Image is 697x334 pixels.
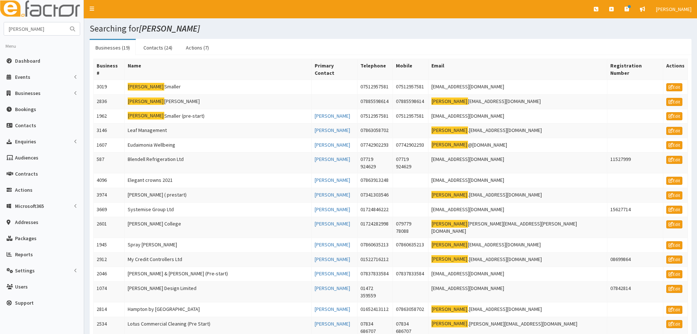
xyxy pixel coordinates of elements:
[428,238,607,253] td: [EMAIL_ADDRESS][DOMAIN_NAME]
[393,267,428,282] td: 07837833584
[94,281,125,302] td: 1074
[125,80,312,95] td: Smaller
[125,281,312,302] td: [PERSON_NAME] Design Limited
[125,109,312,124] td: Smaller (pre-start)
[431,191,468,199] mark: [PERSON_NAME]
[428,281,607,302] td: [EMAIL_ADDRESS][DOMAIN_NAME]
[15,74,30,80] span: Events
[431,220,468,228] mark: [PERSON_NAME]
[393,80,428,95] td: 07512957581
[139,23,200,34] i: [PERSON_NAME]
[357,217,393,238] td: 01724282998
[431,320,468,327] mark: [PERSON_NAME]
[431,255,468,263] mark: [PERSON_NAME]
[4,22,65,35] input: Search...
[431,241,468,249] mark: [PERSON_NAME]
[125,153,312,173] td: Blendell Refrigeration Ltd
[607,202,663,217] td: 15627714
[666,285,682,293] a: Edit
[125,202,312,217] td: Systemise Group Ltd
[656,6,692,12] span: [PERSON_NAME]
[357,281,393,302] td: 01472 359559
[128,98,164,105] mark: [PERSON_NAME]
[428,124,607,138] td: .[EMAIL_ADDRESS][DOMAIN_NAME]
[666,112,682,120] a: Edit
[94,153,125,173] td: 587
[315,220,350,227] a: [PERSON_NAME]
[94,188,125,202] td: 3974
[357,238,393,253] td: 07860635213
[315,127,350,133] a: [PERSON_NAME]
[666,83,682,91] a: Edit
[357,80,393,95] td: 07512957581
[90,40,136,55] a: Businesses (19)
[15,58,40,64] span: Dashboard
[15,187,33,193] span: Actions
[357,59,393,80] th: Telephone
[431,98,468,105] mark: [PERSON_NAME]
[15,122,36,129] span: Contacts
[666,191,682,199] a: Edit
[125,188,312,202] td: [PERSON_NAME] ( prestart)
[315,191,350,198] a: [PERSON_NAME]
[315,142,350,148] a: [PERSON_NAME]
[393,153,428,173] td: 07719 924629
[315,113,350,119] a: [PERSON_NAME]
[428,252,607,267] td: .[EMAIL_ADDRESS][DOMAIN_NAME]
[125,217,312,238] td: [PERSON_NAME] College
[125,238,312,253] td: Spray [PERSON_NAME]
[94,109,125,124] td: 1962
[125,124,312,138] td: Leaf Management
[357,188,393,202] td: 07341303546
[428,94,607,109] td: [EMAIL_ADDRESS][DOMAIN_NAME]
[428,153,607,173] td: [EMAIL_ADDRESS][DOMAIN_NAME]
[607,153,663,173] td: 11527999
[666,320,682,328] a: Edit
[125,138,312,153] td: Eudaimonia Wellbeing
[94,252,125,267] td: 2912
[666,156,682,164] a: Edit
[428,80,607,95] td: [EMAIL_ADDRESS][DOMAIN_NAME]
[315,320,350,327] a: [PERSON_NAME]
[357,202,393,217] td: 01724846222
[393,109,428,124] td: 07512957581
[607,281,663,302] td: 07842814
[315,256,350,263] a: [PERSON_NAME]
[94,138,125,153] td: 1607
[357,267,393,282] td: 07837833584
[15,170,38,177] span: Contracts
[94,267,125,282] td: 2046
[315,270,350,277] a: [PERSON_NAME]
[125,302,312,317] td: Hampton by [GEOGRAPHIC_DATA]
[393,59,428,80] th: Mobile
[315,241,350,248] a: [PERSON_NAME]
[393,238,428,253] td: 07860635213
[125,94,312,109] td: [PERSON_NAME]
[393,94,428,109] td: 07885598614
[125,59,312,80] th: Name
[315,156,350,162] a: [PERSON_NAME]
[607,252,663,267] td: 08699864
[357,302,393,317] td: 01652413112
[128,112,164,120] mark: [PERSON_NAME]
[315,285,350,291] a: [PERSON_NAME]
[428,217,607,238] td: [PERSON_NAME][EMAIL_ADDRESS][PERSON_NAME][DOMAIN_NAME]
[357,109,393,124] td: 07512957581
[428,267,607,282] td: [EMAIL_ADDRESS][DOMAIN_NAME]
[94,80,125,95] td: 3019
[357,173,393,188] td: 07863913248
[357,124,393,138] td: 07863058702
[393,138,428,153] td: 07742902293
[666,241,682,249] a: Edit
[128,83,164,91] mark: [PERSON_NAME]
[125,252,312,267] td: My Credit Controllers Ltd
[15,106,36,113] span: Bookings
[15,300,34,306] span: Support
[357,138,393,153] td: 07742902293
[15,219,38,225] span: Addresses
[393,302,428,317] td: 07863058702
[666,256,682,264] a: Edit
[15,267,35,274] span: Settings
[393,217,428,238] td: 079779 78088
[315,177,350,183] a: [PERSON_NAME]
